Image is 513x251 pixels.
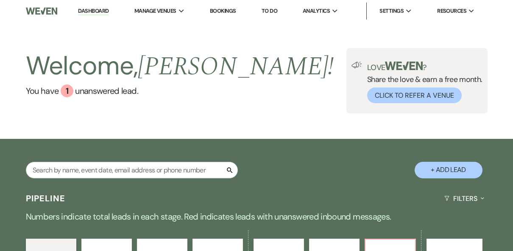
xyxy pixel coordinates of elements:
h2: Welcome, [26,48,334,85]
span: Resources [437,7,466,15]
div: Share the love & earn a free month. [362,62,482,103]
button: Filters [441,187,487,210]
a: Bookings [210,7,236,14]
img: Weven Logo [26,2,57,20]
img: weven-logo-green.svg [385,62,423,70]
a: You have 1 unanswered lead. [26,85,334,97]
button: Click to Refer a Venue [367,87,462,103]
button: + Add Lead [415,162,482,178]
span: [PERSON_NAME] ! [138,47,334,86]
img: loud-speaker-illustration.svg [351,62,362,68]
span: Analytics [303,7,330,15]
span: Manage Venues [134,7,176,15]
input: Search by name, event date, email address or phone number [26,162,238,178]
h3: Pipeline [26,192,66,204]
div: 1 [61,85,73,97]
a: Dashboard [78,7,109,15]
span: Settings [379,7,404,15]
p: Love ? [367,62,482,71]
a: To Do [262,7,277,14]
